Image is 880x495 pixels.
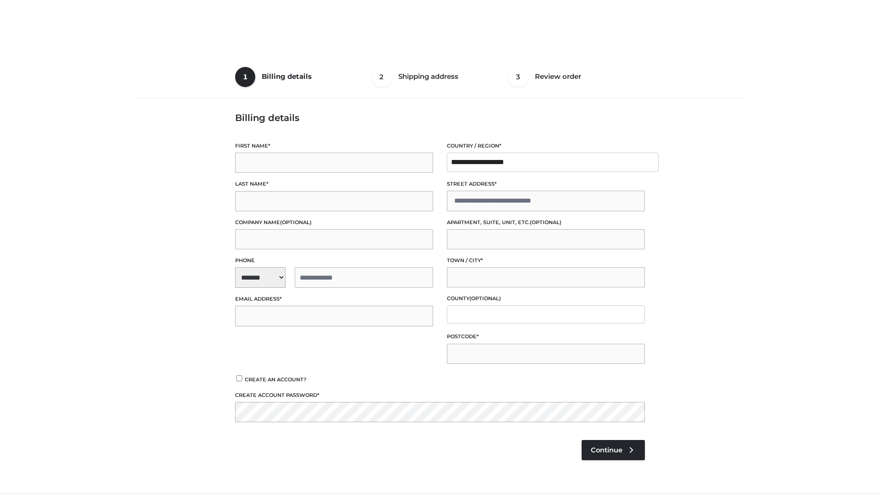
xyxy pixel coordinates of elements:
span: (optional) [469,295,501,302]
label: First name [235,142,433,150]
label: Street address [447,180,645,188]
label: Phone [235,256,433,265]
input: Create an account? [235,375,243,381]
label: Create account password [235,391,645,400]
span: 3 [508,67,528,87]
label: County [447,294,645,303]
span: Review order [535,72,581,81]
label: Town / City [447,256,645,265]
a: Continue [582,440,645,460]
span: Shipping address [398,72,458,81]
label: Last name [235,180,433,188]
span: (optional) [280,219,312,225]
label: Email address [235,295,433,303]
span: Create an account? [245,376,307,383]
label: Country / Region [447,142,645,150]
span: 2 [372,67,392,87]
span: 1 [235,67,255,87]
label: Postcode [447,332,645,341]
label: Apartment, suite, unit, etc. [447,218,645,227]
span: (optional) [530,219,561,225]
label: Company name [235,218,433,227]
span: Continue [591,446,622,454]
h3: Billing details [235,112,645,123]
span: Billing details [262,72,312,81]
